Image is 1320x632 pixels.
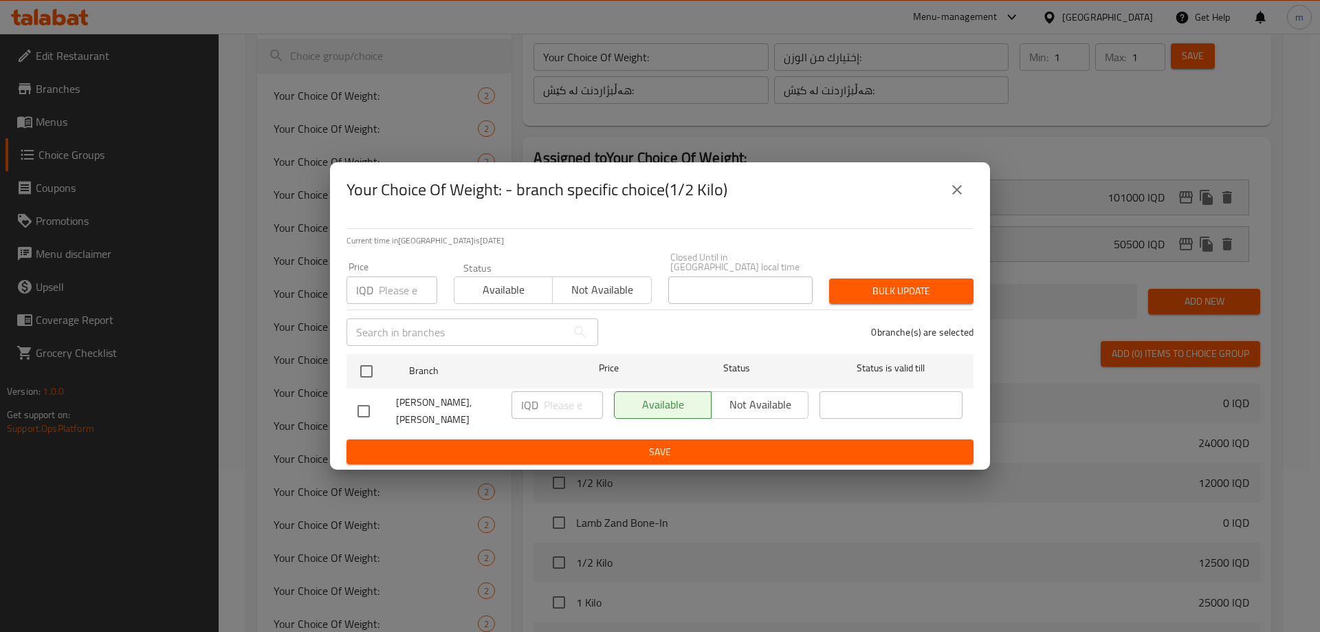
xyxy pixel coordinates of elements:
[454,276,553,304] button: Available
[460,280,547,300] span: Available
[409,362,552,380] span: Branch
[521,397,538,413] p: IQD
[940,173,973,206] button: close
[396,394,500,428] span: [PERSON_NAME], [PERSON_NAME]
[563,360,654,377] span: Price
[665,360,808,377] span: Status
[829,279,973,304] button: Bulk update
[357,444,962,461] span: Save
[346,179,727,201] h2: Your Choice Of Weight: - branch specific choice(1/2 Kilo)
[346,235,973,247] p: Current time in [GEOGRAPHIC_DATA] is [DATE]
[552,276,651,304] button: Not available
[871,325,973,339] p: 0 branche(s) are selected
[819,360,962,377] span: Status is valid till
[544,391,603,419] input: Please enter price
[346,439,973,465] button: Save
[346,318,566,346] input: Search in branches
[379,276,437,304] input: Please enter price
[558,280,646,300] span: Not available
[840,283,962,300] span: Bulk update
[356,282,373,298] p: IQD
